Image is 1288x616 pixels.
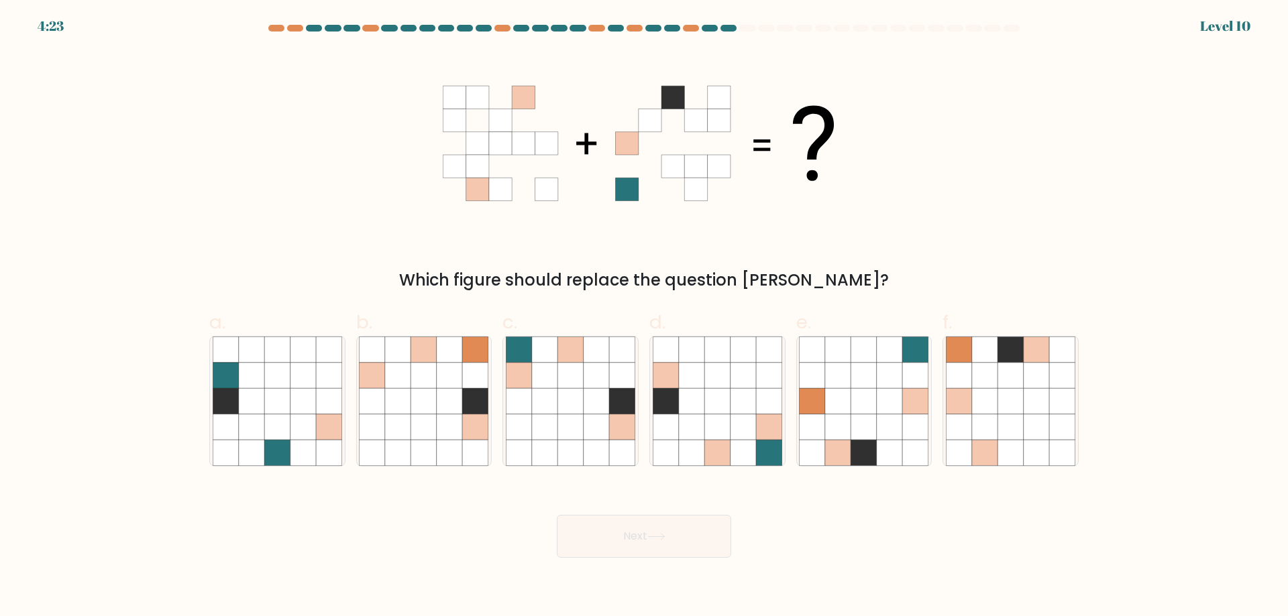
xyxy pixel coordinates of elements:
[38,16,64,36] div: 4:23
[649,309,665,335] span: d.
[217,268,1071,292] div: Which figure should replace the question [PERSON_NAME]?
[943,309,952,335] span: f.
[356,309,372,335] span: b.
[796,309,811,335] span: e.
[502,309,517,335] span: c.
[1200,16,1250,36] div: Level 10
[209,309,225,335] span: a.
[557,515,731,558] button: Next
